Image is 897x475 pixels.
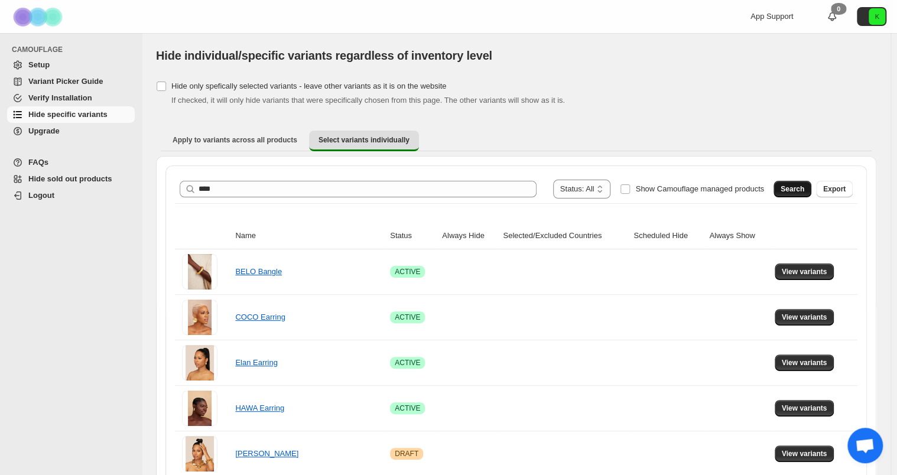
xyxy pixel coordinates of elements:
th: Selected/Excluded Countries [499,223,630,249]
span: CAMOUFLAGE [12,45,136,54]
span: Verify Installation [28,93,92,102]
a: Hide sold out products [7,171,135,187]
a: HAWA Earring [235,404,284,412]
span: Hide specific variants [28,110,108,119]
span: Hide individual/specific variants regardless of inventory level [156,49,492,62]
span: ACTIVE [395,313,420,322]
button: View variants [775,445,834,462]
span: Hide only spefically selected variants - leave other variants as it is on the website [171,82,446,90]
span: Hide sold out products [28,174,112,183]
button: View variants [775,354,834,371]
span: App Support [750,12,793,21]
a: Logout [7,187,135,204]
th: Name [232,223,386,249]
a: Upgrade [7,123,135,139]
img: Camouflage [9,1,69,33]
span: DRAFT [395,449,418,458]
span: View variants [782,449,827,458]
span: Search [781,184,804,194]
button: View variants [775,263,834,280]
a: FAQs [7,154,135,171]
a: Setup [7,57,135,73]
span: FAQs [28,158,48,167]
a: Variant Picker Guide [7,73,135,90]
span: Apply to variants across all products [173,135,297,145]
span: Setup [28,60,50,69]
span: Avatar with initials K [869,8,885,25]
button: Avatar with initials K [857,7,886,26]
a: 0 [826,11,838,22]
button: View variants [775,309,834,326]
th: Status [386,223,438,249]
th: Scheduled Hide [630,223,706,249]
th: Always Show [706,223,771,249]
span: Export [823,184,846,194]
span: Select variants individually [318,135,409,145]
button: View variants [775,400,834,417]
span: View variants [782,404,827,413]
span: View variants [782,267,827,276]
span: ACTIVE [395,404,420,413]
button: Export [816,181,853,197]
a: COCO Earring [235,313,285,321]
span: ACTIVE [395,358,420,367]
span: Show Camouflage managed products [635,184,764,193]
div: Open chat [847,428,883,463]
span: Variant Picker Guide [28,77,103,86]
a: Elan Earring [235,358,278,367]
span: If checked, it will only hide variants that were specifically chosen from this page. The other va... [171,96,565,105]
a: [PERSON_NAME] [235,449,298,458]
span: Upgrade [28,126,60,135]
a: BELO Bangle [235,267,282,276]
span: View variants [782,313,827,322]
a: Verify Installation [7,90,135,106]
span: ACTIVE [395,267,420,276]
button: Search [773,181,811,197]
button: Apply to variants across all products [163,131,307,149]
div: 0 [831,3,846,15]
button: Select variants individually [309,131,419,151]
text: K [875,13,879,20]
a: Hide specific variants [7,106,135,123]
span: View variants [782,358,827,367]
th: Always Hide [438,223,499,249]
span: Logout [28,191,54,200]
